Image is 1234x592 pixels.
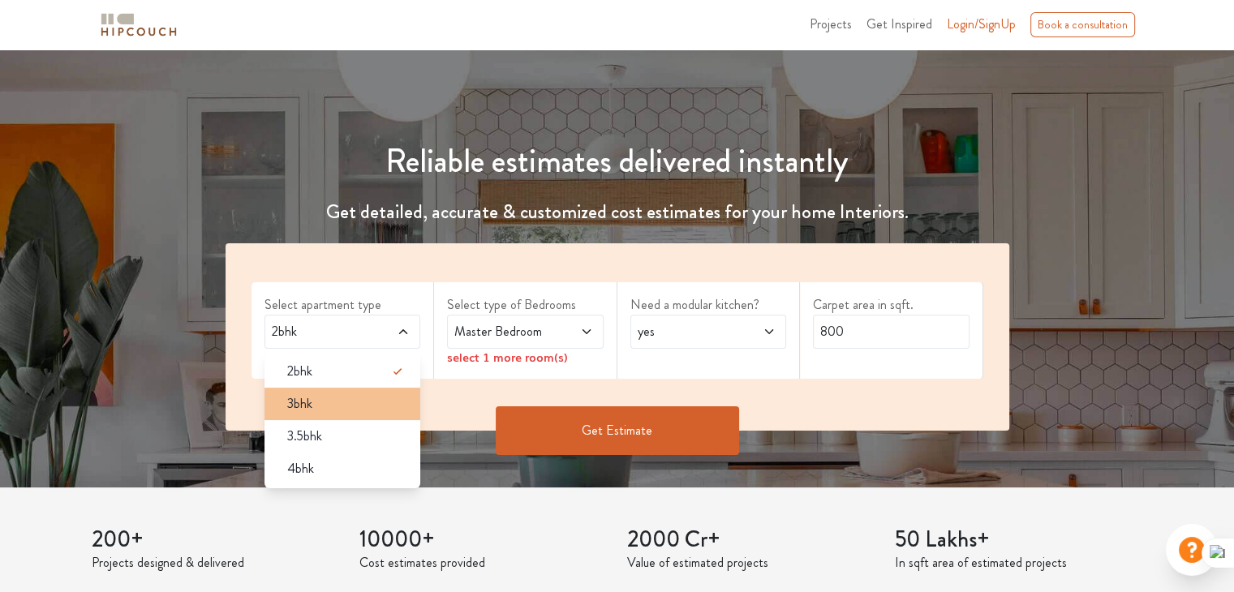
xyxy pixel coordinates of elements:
[634,322,741,341] span: yes
[287,459,314,478] span: 4bhk
[813,315,970,349] input: Enter area sqft
[359,526,608,554] h3: 10000+
[269,322,375,341] span: 2bhk
[98,11,179,39] img: logo-horizontal.svg
[264,295,421,315] label: Select apartment type
[447,349,604,366] div: select 1 more room(s)
[92,553,340,573] p: Projects designed & delivered
[216,142,1019,181] h1: Reliable estimates delivered instantly
[287,394,312,414] span: 3bhk
[216,200,1019,224] h4: Get detailed, accurate & customized cost estimates for your home Interiors.
[627,526,875,554] h3: 2000 Cr+
[451,322,557,341] span: Master Bedroom
[813,295,970,315] label: Carpet area in sqft.
[1030,12,1135,37] div: Book a consultation
[98,6,179,43] span: logo-horizontal.svg
[947,15,1016,33] span: Login/SignUp
[895,553,1143,573] p: In sqft area of estimated projects
[287,362,312,381] span: 2bhk
[496,406,739,455] button: Get Estimate
[895,526,1143,554] h3: 50 Lakhs+
[92,526,340,554] h3: 200+
[866,15,932,33] span: Get Inspired
[287,427,322,446] span: 3.5bhk
[447,295,604,315] label: Select type of Bedrooms
[627,553,875,573] p: Value of estimated projects
[810,15,852,33] span: Projects
[359,553,608,573] p: Cost estimates provided
[630,295,787,315] label: Need a modular kitchen?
